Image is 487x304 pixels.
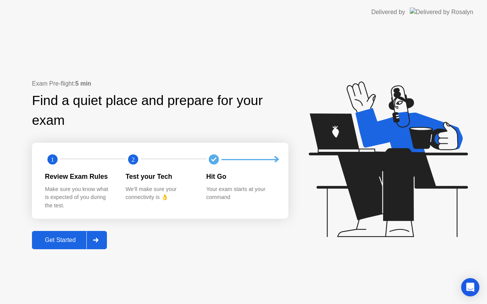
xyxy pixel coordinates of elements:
[206,172,275,181] div: Hit Go
[32,231,107,249] button: Get Started
[126,185,194,202] div: We’ll make sure your connectivity is 👌
[45,172,113,181] div: Review Exam Rules
[371,8,405,17] div: Delivered by
[126,172,194,181] div: Test your Tech
[410,8,473,16] img: Delivered by Rosalyn
[206,185,275,202] div: Your exam starts at your command
[461,278,479,296] div: Open Intercom Messenger
[132,156,135,163] text: 2
[34,237,86,244] div: Get Started
[32,91,288,131] div: Find a quiet place and prepare for your exam
[32,79,288,88] div: Exam Pre-flight:
[51,156,54,163] text: 1
[75,80,91,87] b: 5 min
[45,185,113,210] div: Make sure you know what is expected of you during the test.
